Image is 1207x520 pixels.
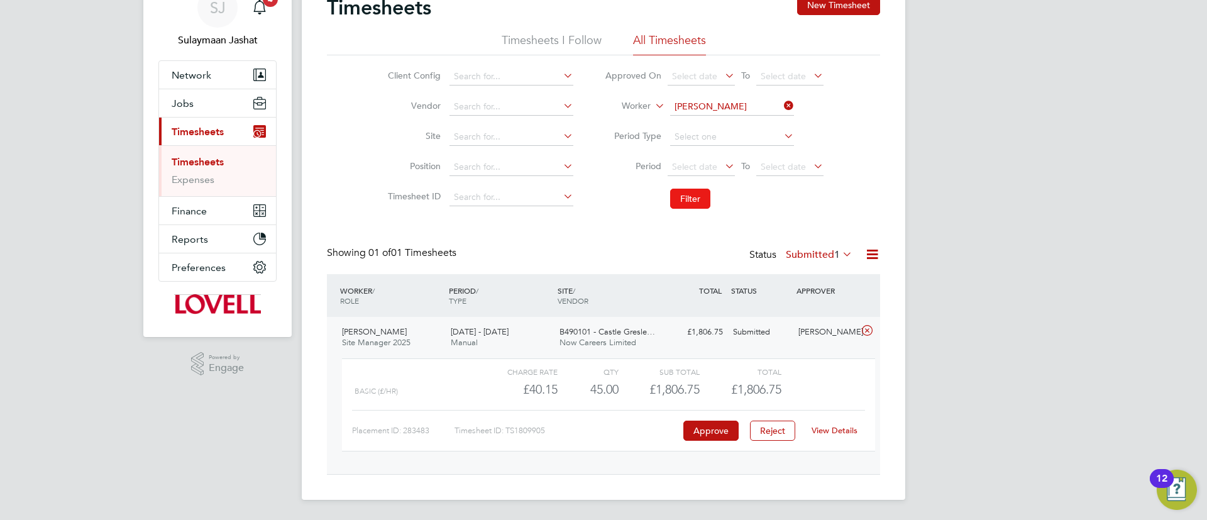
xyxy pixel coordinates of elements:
[670,128,794,146] input: Select one
[558,379,619,400] div: 45.00
[372,285,375,296] span: /
[1156,479,1167,495] div: 12
[559,326,655,337] span: B490101 - Castle Gresle…
[172,262,226,274] span: Preferences
[340,296,359,306] span: ROLE
[605,130,661,141] label: Period Type
[159,89,276,117] button: Jobs
[384,191,441,202] label: Timesheet ID
[449,98,573,116] input: Search for...
[728,279,793,302] div: STATUS
[172,174,214,185] a: Expenses
[455,421,680,441] div: Timesheet ID: TS1809905
[368,246,391,259] span: 01 of
[619,364,700,379] div: Sub Total
[449,158,573,176] input: Search for...
[368,246,456,259] span: 01 Timesheets
[449,68,573,86] input: Search for...
[573,285,575,296] span: /
[355,387,398,396] span: basic (£/HR)
[384,130,441,141] label: Site
[384,70,441,81] label: Client Config
[172,126,224,138] span: Timesheets
[699,285,722,296] span: TOTAL
[737,67,754,84] span: To
[605,70,661,81] label: Approved On
[337,279,446,312] div: WORKER
[446,279,554,312] div: PERIOD
[477,364,558,379] div: Charge rate
[670,189,710,209] button: Filter
[449,189,573,206] input: Search for...
[737,158,754,174] span: To
[502,33,602,55] li: Timesheets I Follow
[619,379,700,400] div: £1,806.75
[451,337,478,348] span: Manual
[761,161,806,172] span: Select date
[558,364,619,379] div: QTY
[731,382,781,397] span: £1,806.75
[761,70,806,82] span: Select date
[159,145,276,196] div: Timesheets
[559,337,636,348] span: Now Careers Limited
[663,322,728,343] div: £1,806.75
[605,160,661,172] label: Period
[159,225,276,253] button: Reports
[700,364,781,379] div: Total
[352,421,455,441] div: Placement ID: 283483
[159,61,276,89] button: Network
[728,322,793,343] div: Submitted
[159,118,276,145] button: Timesheets
[209,363,244,373] span: Engage
[172,233,208,245] span: Reports
[793,279,859,302] div: APPROVER
[1157,470,1197,510] button: Open Resource Center, 12 new notifications
[793,322,859,343] div: [PERSON_NAME]
[633,33,706,55] li: All Timesheets
[342,337,411,348] span: Site Manager 2025
[172,69,211,81] span: Network
[749,246,855,264] div: Status
[672,70,717,82] span: Select date
[683,421,739,441] button: Approve
[449,296,466,306] span: TYPE
[159,197,276,224] button: Finance
[158,33,277,48] span: Sulaymaan Jashat
[451,326,509,337] span: [DATE] - [DATE]
[594,100,651,113] label: Worker
[191,352,245,376] a: Powered byEngage
[750,421,795,441] button: Reject
[174,294,260,314] img: lovell-logo-retina.png
[786,248,852,261] label: Submitted
[172,97,194,109] span: Jobs
[672,161,717,172] span: Select date
[554,279,663,312] div: SITE
[159,253,276,281] button: Preferences
[449,128,573,146] input: Search for...
[158,294,277,314] a: Go to home page
[172,205,207,217] span: Finance
[209,352,244,363] span: Powered by
[812,425,857,436] a: View Details
[342,326,407,337] span: [PERSON_NAME]
[834,248,840,261] span: 1
[476,285,478,296] span: /
[384,100,441,111] label: Vendor
[327,246,459,260] div: Showing
[558,296,588,306] span: VENDOR
[477,379,558,400] div: £40.15
[670,98,794,116] input: Search for...
[384,160,441,172] label: Position
[172,156,224,168] a: Timesheets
